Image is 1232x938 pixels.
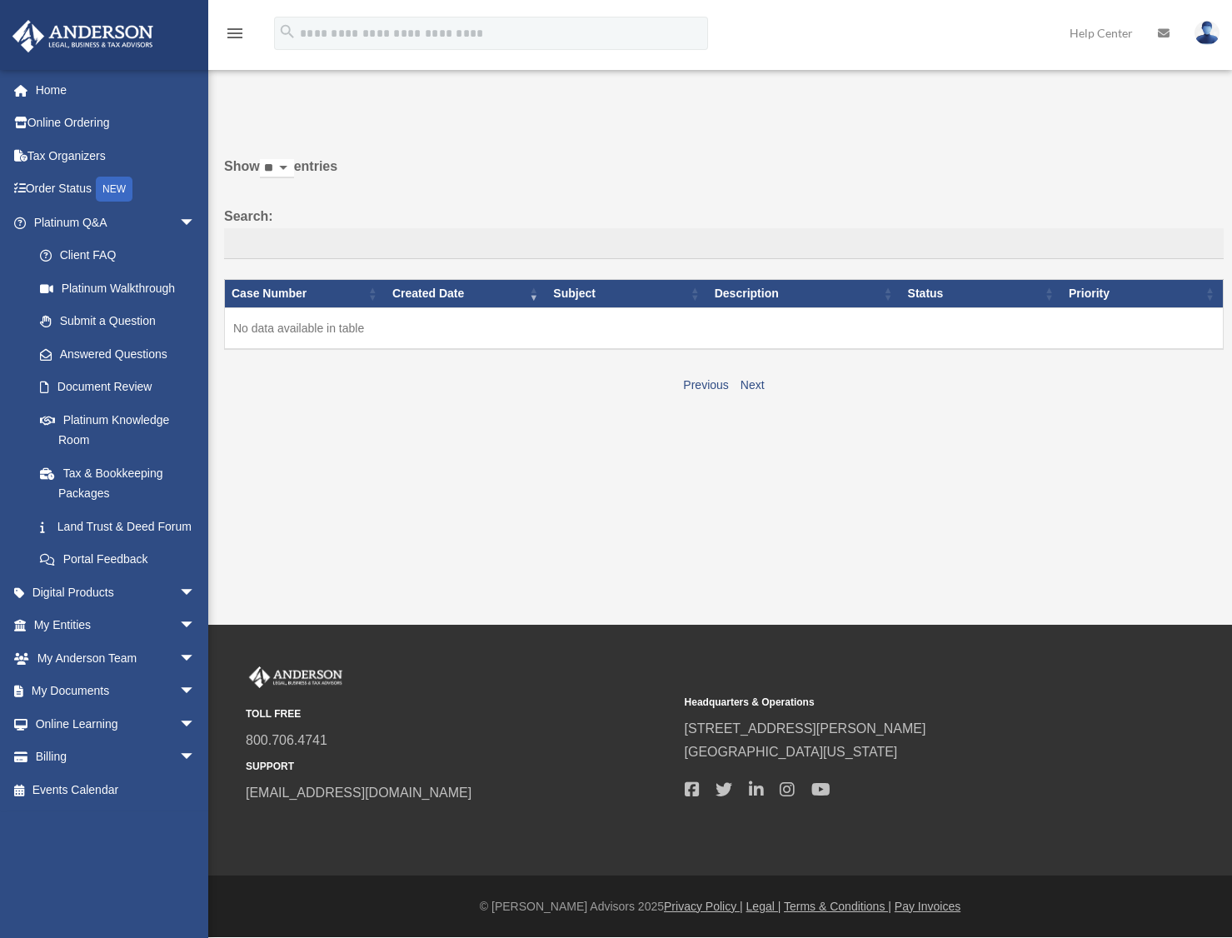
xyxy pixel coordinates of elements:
[246,666,346,688] img: Anderson Advisors Platinum Portal
[23,239,212,272] a: Client FAQ
[224,155,1224,195] label: Show entries
[179,741,212,775] span: arrow_drop_down
[246,706,673,723] small: TOLL FREE
[23,371,212,404] a: Document Review
[260,159,294,178] select: Showentries
[784,900,891,913] a: Terms & Conditions |
[546,280,707,308] th: Subject: activate to sort column ascending
[23,272,212,305] a: Platinum Walkthrough
[225,280,386,308] th: Case Number: activate to sort column ascending
[901,280,1062,308] th: Status: activate to sort column ascending
[683,378,728,392] a: Previous
[23,403,212,457] a: Platinum Knowledge Room
[7,20,158,52] img: Anderson Advisors Platinum Portal
[895,900,960,913] a: Pay Invoices
[12,641,221,675] a: My Anderson Teamarrow_drop_down
[12,172,221,207] a: Order StatusNEW
[685,721,926,736] a: [STREET_ADDRESS][PERSON_NAME]
[746,900,781,913] a: Legal |
[741,378,765,392] a: Next
[12,741,221,774] a: Billingarrow_drop_down
[1195,21,1220,45] img: User Pic
[208,896,1232,917] div: © [PERSON_NAME] Advisors 2025
[12,609,221,642] a: My Entitiesarrow_drop_down
[225,23,245,43] i: menu
[23,543,212,576] a: Portal Feedback
[23,305,212,338] a: Submit a Question
[12,139,221,172] a: Tax Organizers
[179,609,212,643] span: arrow_drop_down
[179,707,212,741] span: arrow_drop_down
[179,675,212,709] span: arrow_drop_down
[685,745,898,759] a: [GEOGRAPHIC_DATA][US_STATE]
[278,22,297,41] i: search
[23,457,212,510] a: Tax & Bookkeeping Packages
[96,177,132,202] div: NEW
[12,707,221,741] a: Online Learningarrow_drop_down
[179,576,212,610] span: arrow_drop_down
[179,206,212,240] span: arrow_drop_down
[12,206,212,239] a: Platinum Q&Aarrow_drop_down
[12,107,221,140] a: Online Ordering
[12,675,221,708] a: My Documentsarrow_drop_down
[179,641,212,676] span: arrow_drop_down
[664,900,743,913] a: Privacy Policy |
[12,773,221,806] a: Events Calendar
[12,73,221,107] a: Home
[246,733,327,747] a: 800.706.4741
[685,694,1112,711] small: Headquarters & Operations
[23,510,212,543] a: Land Trust & Deed Forum
[225,29,245,43] a: menu
[224,205,1224,260] label: Search:
[1062,280,1223,308] th: Priority: activate to sort column ascending
[225,307,1224,349] td: No data available in table
[23,337,204,371] a: Answered Questions
[12,576,221,609] a: Digital Productsarrow_drop_down
[224,228,1224,260] input: Search:
[708,280,901,308] th: Description: activate to sort column ascending
[246,758,673,776] small: SUPPORT
[246,786,471,800] a: [EMAIL_ADDRESS][DOMAIN_NAME]
[386,280,546,308] th: Created Date: activate to sort column ascending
